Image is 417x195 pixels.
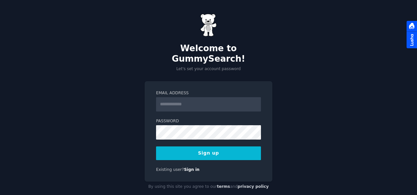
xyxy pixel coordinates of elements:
[156,167,184,172] span: Existing user?
[237,184,269,189] a: privacy policy
[156,146,261,160] button: Sign up
[200,14,217,37] img: Gummy Bear
[145,182,272,192] div: By using this site you agree to our and
[145,43,272,64] h2: Welcome to GummySearch!
[156,90,261,96] label: Email Address
[184,167,200,172] a: Sign in
[217,184,230,189] a: terms
[156,118,261,124] label: Password
[145,66,272,72] p: Let's set your account password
